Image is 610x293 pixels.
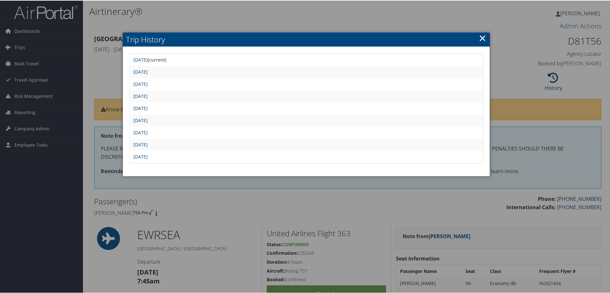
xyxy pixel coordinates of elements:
[123,32,490,46] h2: Trip History
[133,68,148,74] a: [DATE]
[133,92,148,99] a: [DATE]
[133,105,148,111] a: [DATE]
[479,31,486,44] a: ×
[133,153,148,159] a: [DATE]
[130,54,482,65] td: (current)
[133,80,148,86] a: [DATE]
[133,141,148,147] a: [DATE]
[133,117,148,123] a: [DATE]
[133,129,148,135] a: [DATE]
[133,56,148,62] a: [DATE]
